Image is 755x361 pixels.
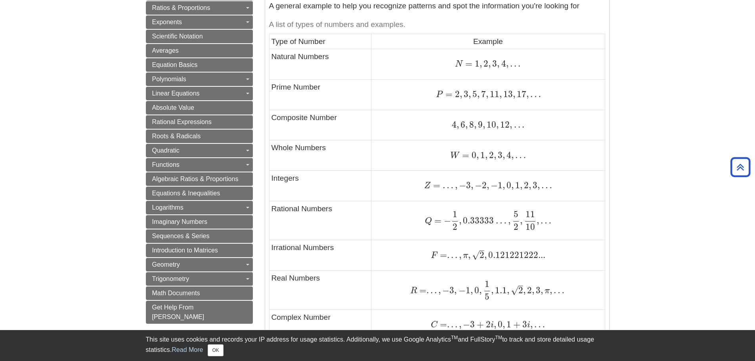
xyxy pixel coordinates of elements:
[436,90,443,99] span: P
[511,319,520,330] span: +
[438,319,447,330] span: =
[496,119,499,130] span: ,
[533,319,545,330] span: …
[152,247,218,254] span: Introduction to Matrices
[146,73,253,86] a: Polynomials
[483,119,485,130] span: ,
[433,285,437,296] span: .
[152,290,200,296] span: Math Documents
[499,119,510,130] span: 12
[518,280,523,291] span: –
[146,229,253,243] a: Sequences & Series
[472,58,480,69] span: 1
[522,180,529,191] span: 2
[424,181,431,190] span: Z
[146,335,610,356] div: This site uses cookies and records your IP address for usage statistics. Additionally, we use Goo...
[269,309,371,340] td: Complex Number
[269,240,371,271] td: Irrational Numbers
[461,251,468,260] span: π
[487,250,545,260] span: 0.121221222...
[453,180,457,191] span: ,
[457,119,459,130] span: ,
[503,180,505,191] span: ,
[512,58,516,69] span: .
[499,89,502,99] span: ,
[269,271,371,309] td: Real Numbers
[146,15,253,29] a: Exponents
[432,215,442,226] span: =
[466,180,471,191] span: 3
[529,180,531,191] span: ,
[728,162,753,172] a: Back to Top
[526,89,529,99] span: ,
[146,130,253,143] a: Roots & Radicals
[440,180,453,191] span: …
[503,150,505,160] span: ,
[447,250,449,260] span: .
[511,285,518,296] span: √
[532,285,534,296] span: ,
[477,89,480,99] span: ,
[471,89,477,99] span: 5
[529,89,541,99] span: …
[485,119,496,130] span: 10
[425,217,432,225] span: Q
[465,119,468,130] span: ,
[552,285,564,296] span: …
[550,285,552,296] span: ,
[453,222,457,232] span: 2
[146,144,253,157] a: Quadratic
[480,245,484,256] span: –
[505,180,511,191] span: 0
[152,133,201,139] span: Roots & Radicals
[453,89,460,99] span: 2
[152,190,220,197] span: Equations & Inequalities
[475,319,484,330] span: +
[484,319,491,330] span: 2
[443,89,453,99] span: =
[457,319,461,330] span: ,
[146,87,253,100] a: Linear Equations
[269,79,371,110] td: Prime Number
[463,58,472,69] span: =
[520,180,522,191] span: ,
[146,115,253,129] a: Rational Expressions
[497,58,499,69] span: ,
[442,215,451,226] span: −
[454,285,457,296] span: ,
[493,285,507,296] span: 1.1
[146,30,253,43] a: Scientific Notation
[152,176,239,182] span: Algebraic Ratios & Proportions
[505,150,511,160] span: 4
[489,180,498,191] span: −
[510,119,512,130] span: ,
[537,180,540,191] span: ,
[152,90,200,97] span: Linear Equations
[530,319,533,330] span: ,
[491,58,497,69] span: 3
[152,19,182,25] span: Exponents
[480,58,482,69] span: ,
[152,161,180,168] span: Functions
[462,89,468,99] span: 3
[152,275,189,282] span: Trigonometry
[452,119,457,130] span: 4
[479,285,482,296] span: ,
[269,201,371,240] td: Rational Numbers
[146,172,253,186] a: Algebraic Ratios & Proportions
[520,319,527,330] span: 3
[523,285,526,296] span: ,
[508,58,512,69] span: .
[449,250,453,260] span: .
[543,287,550,295] span: π
[499,58,506,69] span: 4
[152,4,210,11] span: Ratios & Proportions
[471,180,473,191] span: ,
[146,1,253,15] a: Ratios & Proportions
[482,58,488,69] span: 2
[468,89,471,99] span: ,
[410,287,417,295] span: R
[459,119,465,130] span: 6
[503,319,505,330] span: ,
[152,47,179,54] span: Averages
